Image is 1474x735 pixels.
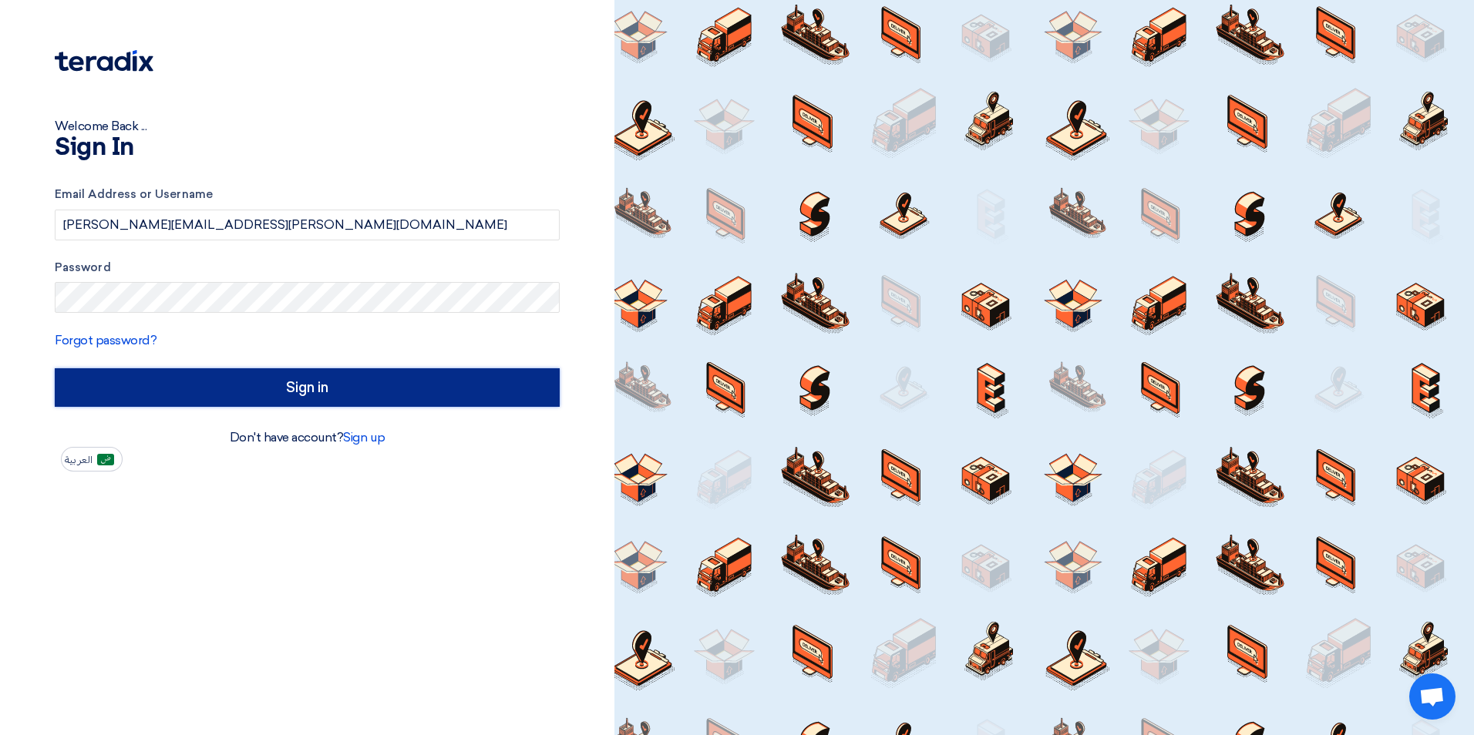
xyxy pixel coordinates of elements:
[1409,673,1455,720] a: Open chat
[55,136,560,160] h1: Sign In
[55,210,560,240] input: Enter your business email or username
[55,50,153,72] img: Teradix logo
[55,186,560,203] label: Email Address or Username
[55,117,560,136] div: Welcome Back ...
[55,259,560,277] label: Password
[55,428,560,447] div: Don't have account?
[97,454,114,465] img: ar-AR.png
[55,368,560,407] input: Sign in
[61,447,123,472] button: العربية
[65,455,93,465] span: العربية
[343,430,385,445] a: Sign up
[55,333,156,347] a: Forgot password?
